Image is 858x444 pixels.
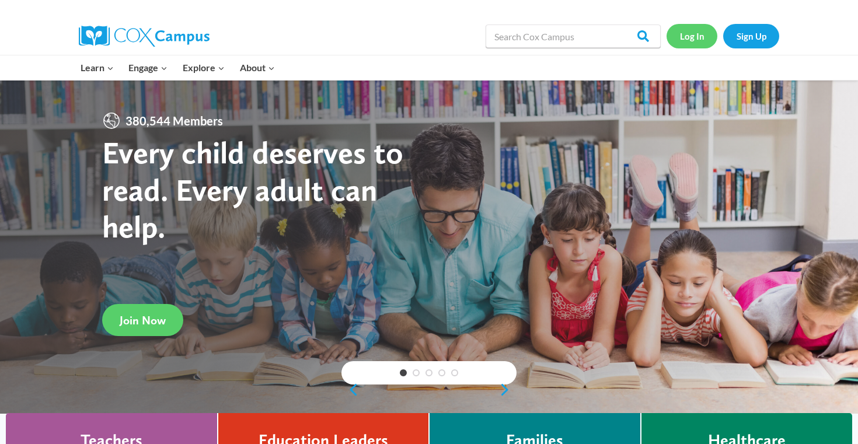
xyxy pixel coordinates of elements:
[79,26,210,47] img: Cox Campus
[486,25,661,48] input: Search Cox Campus
[102,304,183,336] a: Join Now
[121,111,228,130] span: 380,544 Members
[667,24,717,48] a: Log In
[175,55,232,80] button: Child menu of Explore
[341,383,359,397] a: previous
[400,369,407,376] a: 1
[120,313,166,327] span: Join Now
[102,134,403,245] strong: Every child deserves to read. Every adult can help.
[451,369,458,376] a: 5
[73,55,121,80] button: Child menu of Learn
[438,369,445,376] a: 4
[73,55,282,80] nav: Primary Navigation
[499,383,517,397] a: next
[341,378,517,401] div: content slider buttons
[413,369,420,376] a: 2
[667,24,779,48] nav: Secondary Navigation
[121,55,176,80] button: Child menu of Engage
[723,24,779,48] a: Sign Up
[232,55,282,80] button: Child menu of About
[425,369,433,376] a: 3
